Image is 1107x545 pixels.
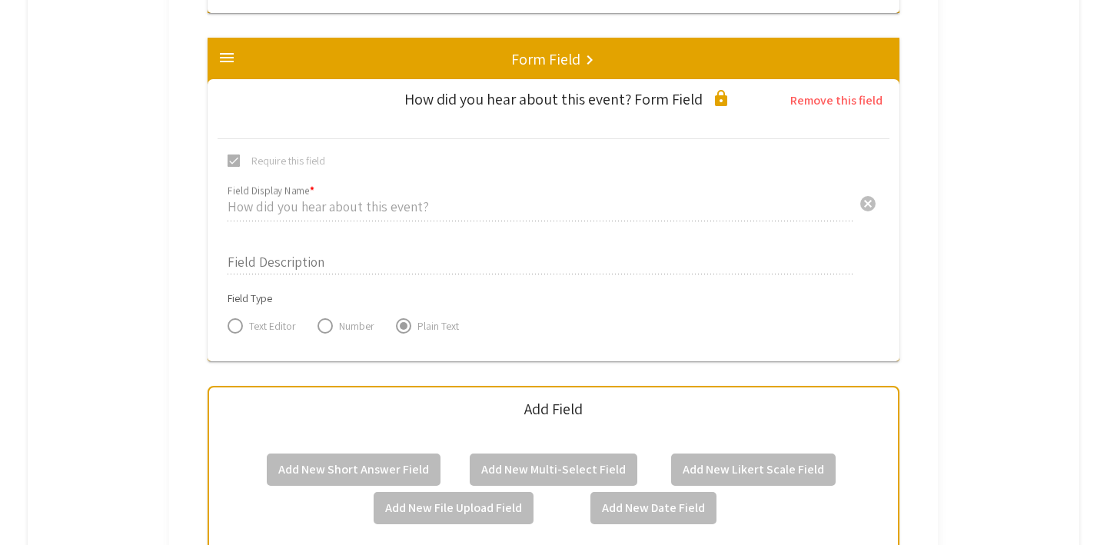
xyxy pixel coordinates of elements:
button: Add New Likert Scale Field [671,454,836,486]
button: Add New File Upload Field [374,492,534,524]
mat-expansion-panel-header: Form Field [208,38,899,87]
h5: Form Field [511,50,580,68]
div: Form Field [208,87,899,361]
mat-icon: menu [218,48,236,67]
h5: Add Field [524,400,583,418]
button: Add New Date Field [590,492,716,524]
span: Plain Text [411,318,459,334]
div: How did you hear about this event? Form Field [404,91,703,107]
button: Add New Multi-Select Field [470,454,637,486]
iframe: Chat [12,476,65,533]
span: Number [333,318,374,334]
mat-icon: keyboard_arrow_right [580,51,599,69]
button: Remove this field [780,85,893,116]
span: cancel [859,194,877,213]
span: Require this field [251,151,325,170]
input: Display name [228,198,853,215]
mat-label: Field Type [228,291,272,305]
span: Text Editor [243,318,296,334]
button: Clear [853,188,883,218]
button: Add New Short Answer Field [267,454,440,486]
